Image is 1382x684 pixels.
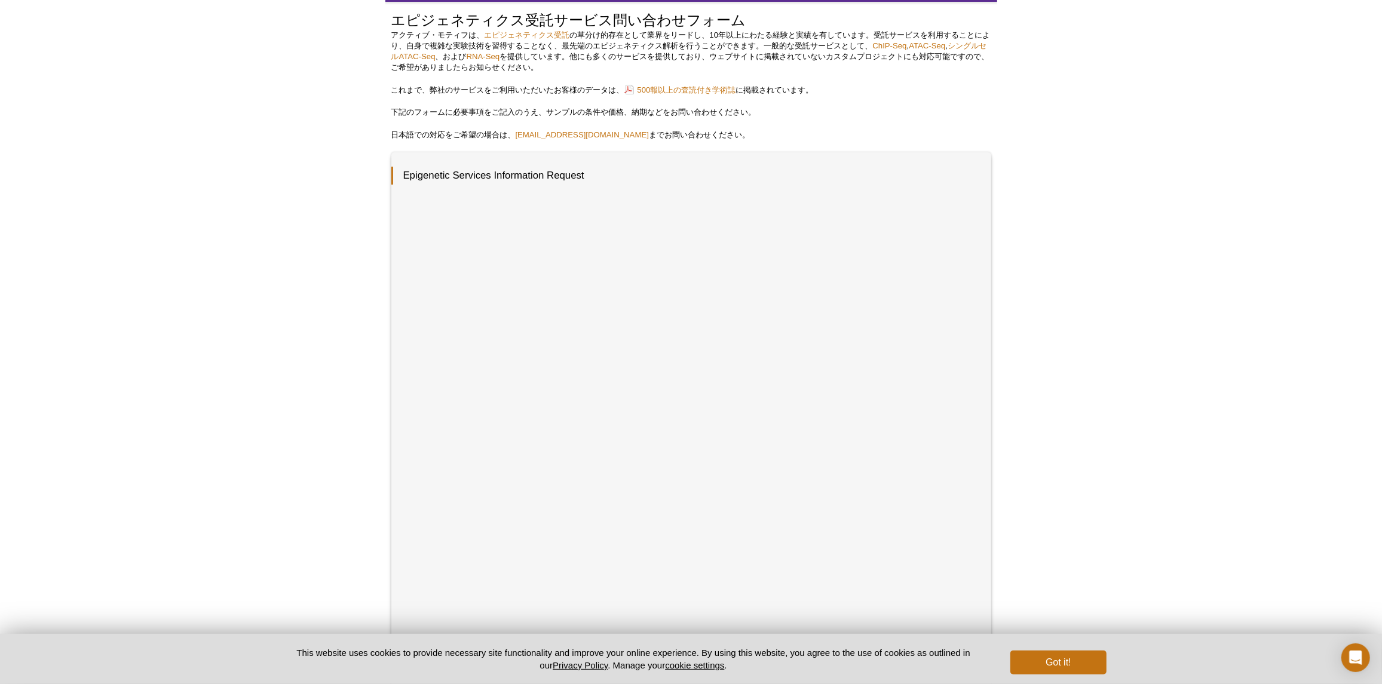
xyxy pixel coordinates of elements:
[391,167,979,185] h3: Epigenetic Services Information Request
[391,41,987,61] a: シングルセルATAC-Seq
[485,30,570,39] a: エピジェネティクス受託
[553,660,608,670] a: Privacy Policy
[516,130,649,139] a: [EMAIL_ADDRESS][DOMAIN_NAME]
[391,85,991,96] p: これまで、弊社のサービスをご利用いただいたお客様のデータは、 に掲載されています。
[391,130,991,140] p: 日本語での対応をご希望の場合は、 までお問い合わせください。
[873,41,907,50] a: ChIP-Seq
[276,646,991,671] p: This website uses cookies to provide necessary site functionality and improve your online experie...
[391,13,991,30] h1: エピジェネティクス受託サービス問い合わせフォーム
[665,660,724,670] button: cookie settings
[1341,643,1370,672] div: Open Intercom Messenger
[909,41,945,50] a: ATAC-Seq
[467,52,500,61] a: RNA-Seq
[391,30,991,73] p: アクティブ・モティフは、 の草分け的存在として業界をリードし、10年以上にわたる経験と実績を有しています。受託サービスを利用することにより、自身で複雑な実験技術を習得することなく、最先端のエピジ...
[624,84,736,96] a: 500報以上の査読付き学術誌
[391,107,991,118] p: 下記のフォームに必要事項をご記入のうえ、サンプルの条件や価格、納期などをお問い合わせください。
[1010,651,1106,674] button: Got it!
